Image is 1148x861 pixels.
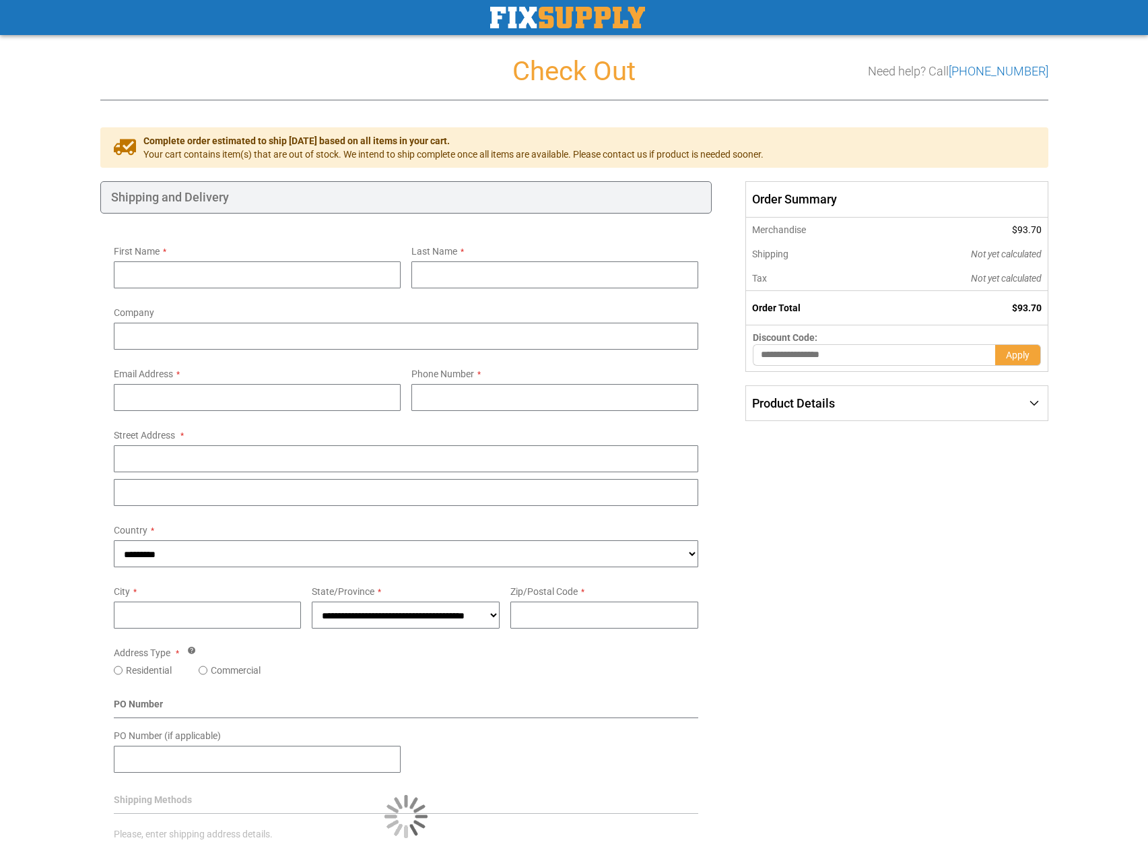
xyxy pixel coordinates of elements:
[126,664,172,677] label: Residential
[510,586,578,597] span: Zip/Postal Code
[746,218,880,242] th: Merchandise
[114,647,170,658] span: Address Type
[971,273,1042,284] span: Not yet calculated
[114,369,173,379] span: Email Address
[384,795,428,838] img: Loading...
[868,65,1048,78] h3: Need help? Call
[114,697,699,718] div: PO Number
[114,586,130,597] span: City
[1006,350,1029,360] span: Apply
[114,525,147,536] span: Country
[143,134,764,148] span: Complete order estimated to ship [DATE] based on all items in your cart.
[114,430,175,441] span: Street Address
[752,302,801,313] strong: Order Total
[211,664,261,677] label: Commercial
[971,249,1042,259] span: Not yet calculated
[114,730,221,741] span: PO Number (if applicable)
[753,332,817,343] span: Discount Code:
[114,307,154,318] span: Company
[490,7,645,28] a: store logo
[1012,224,1042,235] span: $93.70
[746,266,880,291] th: Tax
[411,369,474,379] span: Phone Number
[312,586,374,597] span: State/Province
[411,246,457,257] span: Last Name
[752,249,788,259] span: Shipping
[1012,302,1042,313] span: $93.70
[995,344,1041,366] button: Apply
[949,64,1048,78] a: [PHONE_NUMBER]
[143,148,764,161] span: Your cart contains item(s) that are out of stock. We intend to ship complete once all items are a...
[100,57,1048,86] h1: Check Out
[745,181,1048,218] span: Order Summary
[100,181,712,214] div: Shipping and Delivery
[114,246,160,257] span: First Name
[490,7,645,28] img: Fix Industrial Supply
[752,396,835,410] span: Product Details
